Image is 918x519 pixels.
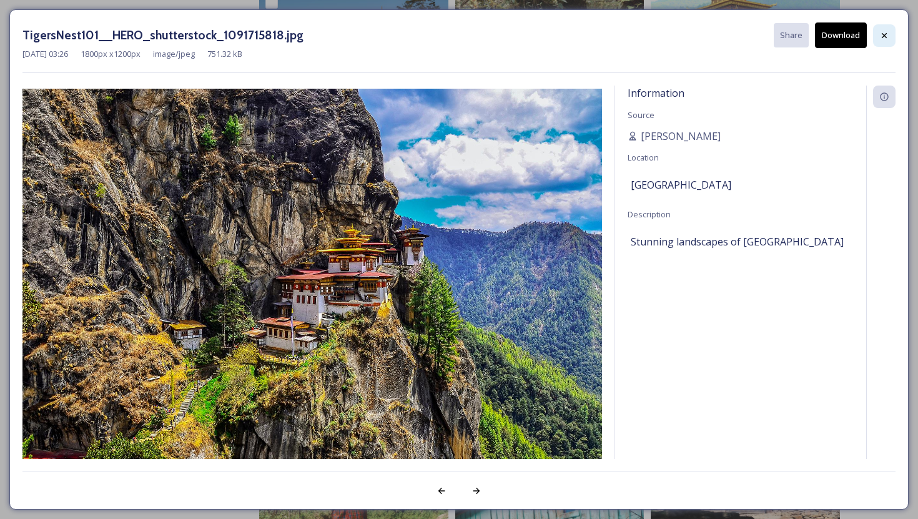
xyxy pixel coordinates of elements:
[22,89,602,475] img: TigersNest101__HERO_shutterstock_1091715818.jpg
[631,234,844,249] span: Stunning landscapes of [GEOGRAPHIC_DATA]
[628,109,654,121] span: Source
[22,26,304,44] h3: TigersNest101__HERO_shutterstock_1091715818.jpg
[774,23,809,47] button: Share
[628,152,659,163] span: Location
[81,48,141,60] span: 1800 px x 1200 px
[207,48,242,60] span: 751.32 kB
[628,86,684,100] span: Information
[631,177,731,192] span: [GEOGRAPHIC_DATA]
[815,22,867,48] button: Download
[628,209,671,220] span: Description
[641,129,721,144] span: [PERSON_NAME]
[153,48,195,60] span: image/jpeg
[22,48,68,60] span: [DATE] 03:26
